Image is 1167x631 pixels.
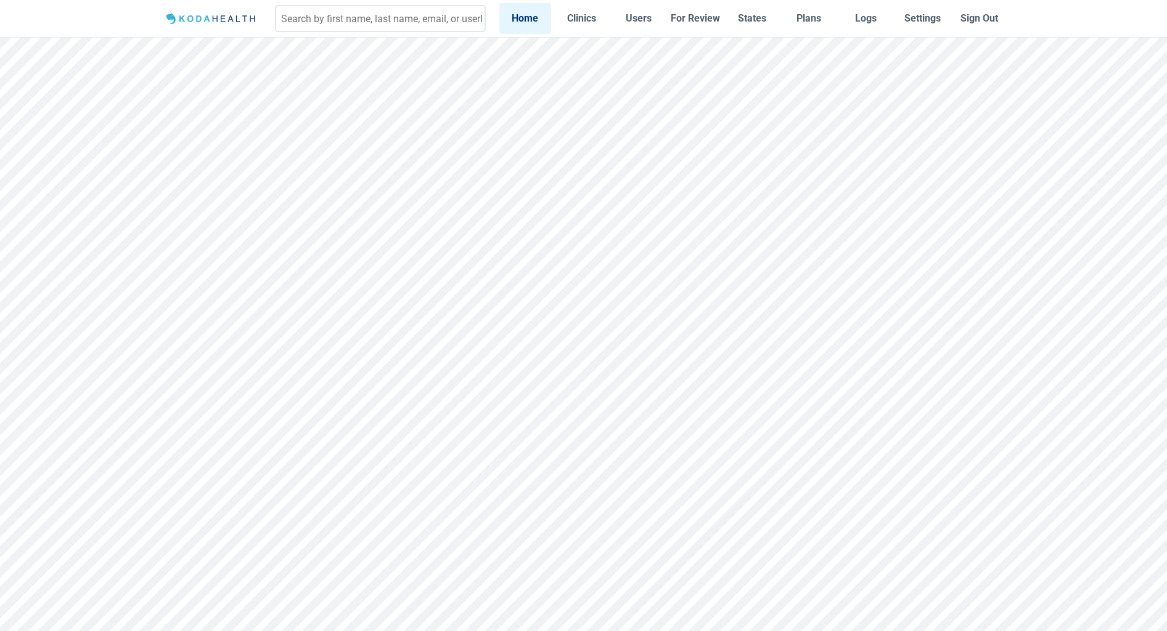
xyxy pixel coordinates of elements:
input: Search by first name, last name, email, or userId [275,5,486,32]
a: Plans [783,3,835,33]
img: Logo [162,11,261,26]
a: States [726,3,778,33]
a: Settings [896,3,948,33]
button: Sign Out [953,3,1005,33]
a: Users [613,3,665,33]
a: Clinics [556,3,608,33]
a: Logs [840,3,891,33]
a: Home [499,3,551,33]
a: For Review [669,3,721,33]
